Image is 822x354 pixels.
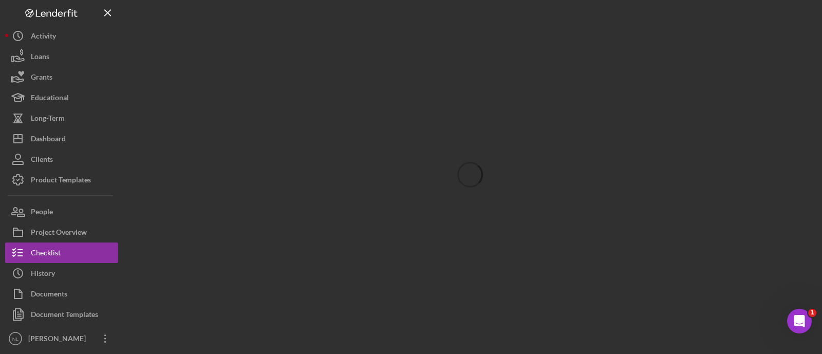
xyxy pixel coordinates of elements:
div: Documents [31,284,67,307]
iframe: Intercom live chat [787,309,812,333]
button: History [5,263,118,284]
div: People [31,201,53,225]
div: [PERSON_NAME] [26,328,92,351]
button: Document Templates [5,304,118,325]
div: Checklist [31,243,61,266]
button: Checklist [5,243,118,263]
text: NL [12,336,19,342]
div: Long-Term [31,108,65,131]
button: Product Templates [5,170,118,190]
button: People [5,201,118,222]
button: NL[PERSON_NAME] [5,328,118,349]
div: Loans [31,46,49,69]
button: Documents [5,284,118,304]
div: History [31,263,55,286]
div: Clients [31,149,53,172]
button: Clients [5,149,118,170]
button: Activity [5,26,118,46]
button: Loans [5,46,118,67]
button: Grants [5,67,118,87]
div: Project Overview [31,222,87,245]
button: Long-Term [5,108,118,128]
button: Dashboard [5,128,118,149]
button: Educational [5,87,118,108]
div: Grants [31,67,52,90]
div: Educational [31,87,69,110]
div: Document Templates [31,304,98,327]
div: Product Templates [31,170,91,193]
div: Dashboard [31,128,66,152]
button: Project Overview [5,222,118,243]
span: 1 [808,309,816,317]
div: Activity [31,26,56,49]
